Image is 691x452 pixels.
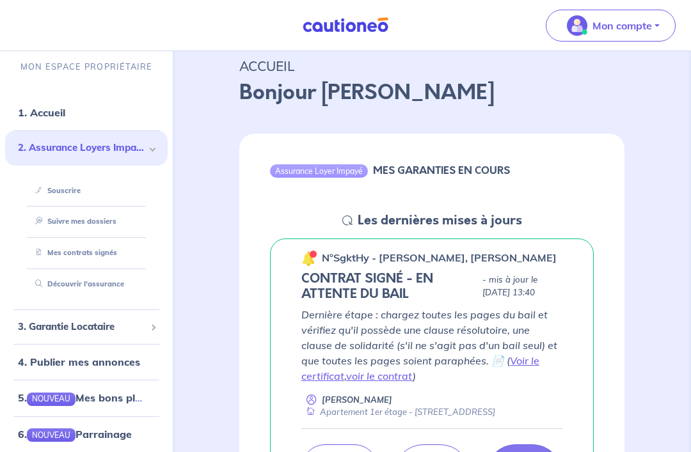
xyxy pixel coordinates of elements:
[18,320,145,334] span: 3. Garantie Locataire
[18,106,65,119] a: 1. Accueil
[18,391,153,404] a: 5.NOUVEAUMes bons plans
[5,315,168,339] div: 3. Garantie Locataire
[239,54,624,77] p: ACCUEIL
[298,17,393,33] img: Cautioneo
[5,421,168,446] div: 6.NOUVEAUParrainage
[30,217,116,226] a: Suivre mes dossiers
[301,271,562,302] div: state: CONTRACT-SIGNED, Context: NEW,CHOOSE-CERTIFICATE,RELATIONSHIP,LESSOR-DOCUMENTS
[20,274,152,295] div: Découvrir l'assurance
[5,385,168,410] div: 5.NOUVEAUMes bons plans
[322,394,392,406] p: [PERSON_NAME]
[358,213,522,228] h5: Les dernières mises à jours
[373,164,510,176] h6: MES GARANTIES EN COURS
[20,61,152,73] p: MON ESPACE PROPRIÉTAIRE
[482,274,562,299] p: - mis à jour le [DATE] 13:40
[239,77,624,108] p: Bonjour [PERSON_NAME]
[18,427,132,440] a: 6.NOUVEAUParrainage
[5,349,168,375] div: 4. Publier mes annonces
[5,130,168,166] div: 2. Assurance Loyers Impayés
[346,370,413,382] a: voir le contrat
[301,251,317,266] img: 🔔
[20,242,152,263] div: Mes contrats signés
[270,164,368,177] div: Assurance Loyer Impayé
[301,354,539,382] a: Voir le certificat
[5,100,168,125] div: 1. Accueil
[301,406,495,418] div: Apartement 1er étage - [STREET_ADDRESS]
[20,180,152,201] div: Souscrire
[18,141,145,155] span: 2. Assurance Loyers Impayés
[301,271,477,302] h5: CONTRAT SIGNÉ - EN ATTENTE DU BAIL
[567,15,587,36] img: illu_account_valid_menu.svg
[546,10,676,42] button: illu_account_valid_menu.svgMon compte
[322,250,557,265] p: n°SgktHy - [PERSON_NAME], [PERSON_NAME]
[30,185,81,194] a: Souscrire
[20,211,152,232] div: Suivre mes dossiers
[301,307,562,384] p: Dernière étape : chargez toutes les pages du bail et vérifiez qu'il possède une clause résolutoir...
[592,18,652,33] p: Mon compte
[30,248,117,257] a: Mes contrats signés
[30,279,124,288] a: Découvrir l'assurance
[18,355,140,368] a: 4. Publier mes annonces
